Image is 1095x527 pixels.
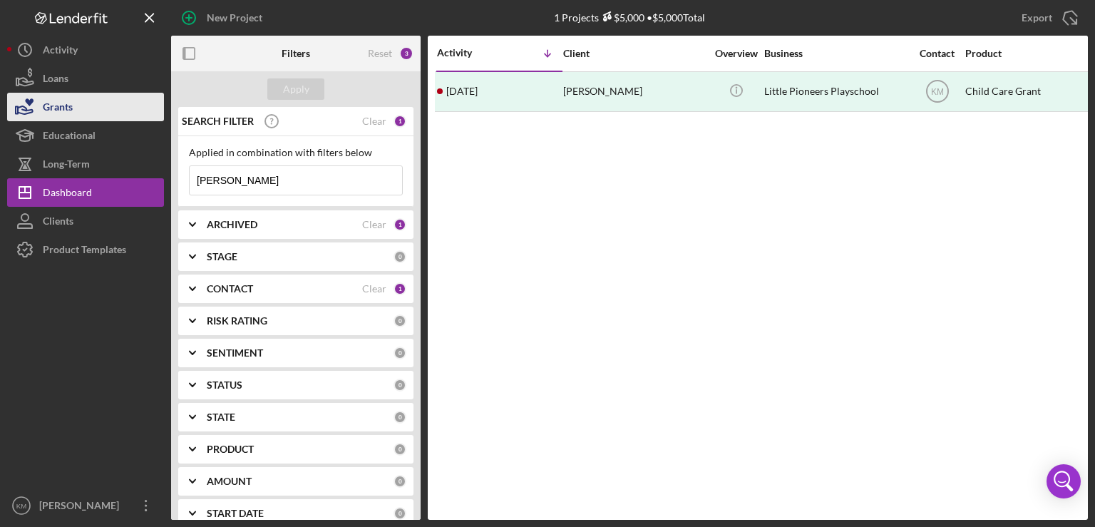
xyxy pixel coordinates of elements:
[7,178,164,207] button: Dashboard
[1047,464,1081,498] div: Open Intercom Messenger
[7,36,164,64] button: Activity
[368,48,392,59] div: Reset
[182,116,254,127] b: SEARCH FILTER
[43,235,126,267] div: Product Templates
[7,64,164,93] button: Loans
[394,507,406,520] div: 0
[7,207,164,235] button: Clients
[394,379,406,392] div: 0
[394,475,406,488] div: 0
[7,121,164,150] button: Educational
[362,219,386,230] div: Clear
[764,73,907,111] div: Little Pioneers Playschool
[207,508,264,519] b: START DATE
[207,315,267,327] b: RISK RATING
[43,36,78,68] div: Activity
[1022,4,1052,32] div: Export
[7,150,164,178] button: Long-Term
[7,491,164,520] button: KM[PERSON_NAME]
[207,347,263,359] b: SENTIMENT
[394,411,406,424] div: 0
[554,11,705,24] div: 1 Projects • $5,000 Total
[437,47,500,58] div: Activity
[207,444,254,455] b: PRODUCT
[362,116,386,127] div: Clear
[283,78,309,100] div: Apply
[36,491,128,523] div: [PERSON_NAME]
[709,48,763,59] div: Overview
[43,178,92,210] div: Dashboard
[394,250,406,263] div: 0
[446,86,478,97] time: 2025-09-08 22:50
[1007,4,1088,32] button: Export
[171,4,277,32] button: New Project
[43,207,73,239] div: Clients
[207,251,237,262] b: STAGE
[394,314,406,327] div: 0
[394,443,406,456] div: 0
[207,411,235,423] b: STATE
[563,48,706,59] div: Client
[7,235,164,264] button: Product Templates
[394,347,406,359] div: 0
[282,48,310,59] b: Filters
[563,73,706,111] div: [PERSON_NAME]
[931,87,944,97] text: KM
[43,93,73,125] div: Grants
[7,93,164,121] button: Grants
[189,147,403,158] div: Applied in combination with filters below
[43,121,96,153] div: Educational
[43,64,68,96] div: Loans
[207,476,252,487] b: AMOUNT
[394,218,406,231] div: 1
[43,150,90,182] div: Long-Term
[207,379,242,391] b: STATUS
[16,502,26,510] text: KM
[394,282,406,295] div: 1
[207,283,253,295] b: CONTACT
[599,11,644,24] div: $5,000
[207,219,257,230] b: ARCHIVED
[399,46,413,61] div: 3
[362,283,386,295] div: Clear
[764,48,907,59] div: Business
[910,48,964,59] div: Contact
[394,115,406,128] div: 1
[207,4,262,32] div: New Project
[267,78,324,100] button: Apply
